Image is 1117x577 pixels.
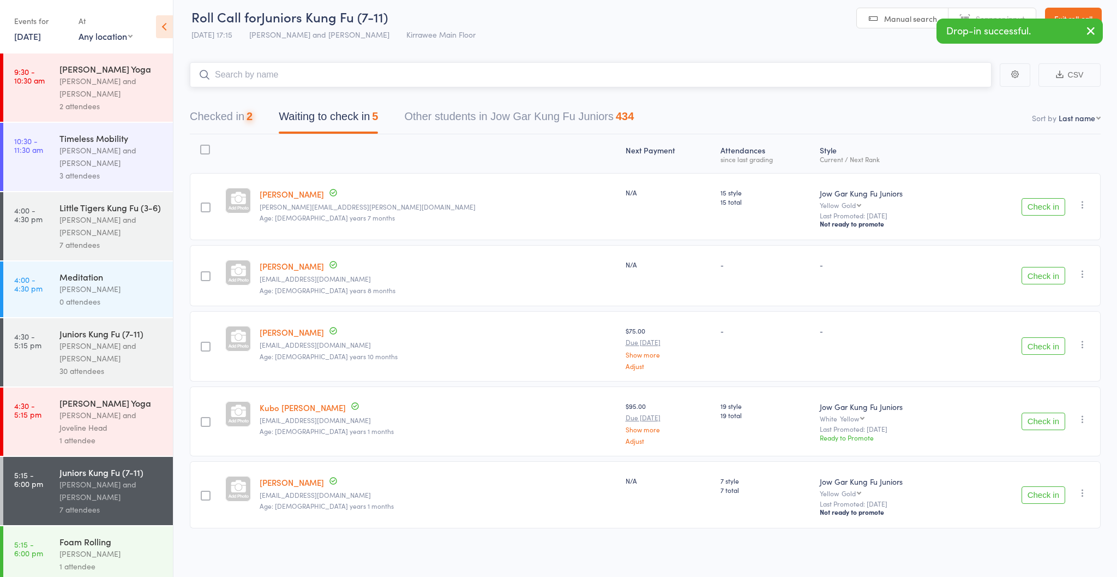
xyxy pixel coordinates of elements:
a: 4:30 -5:15 pm[PERSON_NAME] Yoga[PERSON_NAME] and Joveline Head1 attendee [3,388,173,456]
div: 2 attendees [59,100,164,112]
a: [PERSON_NAME] [260,188,324,200]
div: - [720,260,811,269]
span: Age: [DEMOGRAPHIC_DATA] years 8 months [260,285,395,295]
div: 5 [372,110,378,122]
label: Sort by [1032,112,1056,123]
div: Juniors Kung Fu (7-11) [59,466,164,478]
div: Atten­dances [716,139,815,168]
div: 1 attendee [59,560,164,573]
div: 1 attendee [59,434,164,447]
small: greymcd007@gmail.com [260,341,617,349]
span: 7 total [720,485,811,495]
a: [PERSON_NAME] [260,326,324,338]
div: 2 [247,110,253,122]
div: Yellow [820,201,960,209]
span: Juniors Kung Fu (7-11) [261,8,388,26]
button: Check in [1022,267,1065,284]
span: Manual search [884,13,937,24]
span: Kirrawee Main Floor [406,29,476,40]
div: Events for [14,12,68,30]
div: Not ready to promote [820,508,960,516]
a: Kubo [PERSON_NAME] [260,402,346,413]
div: [PERSON_NAME] and [PERSON_NAME] [59,340,164,365]
div: [PERSON_NAME] and Joveline Head [59,409,164,434]
div: since last grading [720,156,811,163]
small: kendall.bascetta@gmail.com [260,203,617,211]
div: N/A [626,260,712,269]
span: [PERSON_NAME] and [PERSON_NAME] [249,29,389,40]
small: alyssajaneknight@gmail.com [260,491,617,499]
button: Other students in Jow Gar Kung Fu Juniors434 [404,105,634,134]
small: Last Promoted: [DATE] [820,212,960,219]
time: 4:00 - 4:30 pm [14,206,43,223]
div: [PERSON_NAME] and [PERSON_NAME] [59,213,164,239]
a: [DATE] [14,30,41,42]
div: Yellow [820,490,960,497]
div: Jow Gar Kung Fu Juniors [820,401,960,412]
div: Last name [1059,112,1095,123]
a: 9:30 -10:30 am[PERSON_NAME] Yoga[PERSON_NAME] and [PERSON_NAME]2 attendees [3,53,173,122]
div: Any location [79,30,133,42]
span: 19 total [720,411,811,420]
a: Show more [626,426,712,433]
a: [PERSON_NAME] [260,260,324,272]
div: [PERSON_NAME] and [PERSON_NAME] [59,75,164,100]
div: 3 attendees [59,169,164,182]
time: 5:15 - 6:00 pm [14,540,43,557]
a: Exit roll call [1045,8,1102,29]
a: 4:00 -4:30 pmLittle Tigers Kung Fu (3-6)[PERSON_NAME] and [PERSON_NAME]7 attendees [3,192,173,260]
time: 4:30 - 5:15 pm [14,332,41,349]
div: Meditation [59,271,164,283]
small: Due [DATE] [626,338,712,346]
div: - [820,260,960,269]
div: [PERSON_NAME] [59,283,164,295]
div: Current / Next Rank [820,156,960,163]
div: [PERSON_NAME] Yoga [59,63,164,75]
span: Scanner input [976,13,1025,24]
a: [PERSON_NAME] [260,477,324,488]
time: 9:30 - 10:30 am [14,67,45,85]
time: 5:15 - 6:00 pm [14,471,43,488]
button: Waiting to check in5 [279,105,378,134]
time: 4:00 - 4:30 pm [14,275,43,293]
div: 0 attendees [59,295,164,308]
div: [PERSON_NAME] and [PERSON_NAME] [59,144,164,169]
div: Juniors Kung Fu (7-11) [59,328,164,340]
span: 7 style [720,476,811,485]
div: [PERSON_NAME] Yoga [59,397,164,409]
button: Check in [1022,486,1065,504]
div: Gold [842,201,856,209]
div: N/A [626,188,712,197]
a: Show more [626,351,712,358]
div: 7 attendees [59,239,164,251]
div: Jow Gar Kung Fu Juniors [820,476,960,487]
div: Little Tigers Kung Fu (3-6) [59,201,164,213]
div: Foam Rolling [59,536,164,548]
a: 4:30 -5:15 pmJuniors Kung Fu (7-11)[PERSON_NAME] and [PERSON_NAME]30 attendees [3,318,173,386]
small: Last Promoted: [DATE] [820,425,960,433]
button: Check in [1022,337,1065,355]
div: - [720,326,811,335]
small: Due [DATE] [626,414,712,421]
small: durovcova@hotmail.com [260,417,617,424]
a: Adjust [626,362,712,370]
div: At [79,12,133,30]
div: Yellow [840,415,859,422]
div: 434 [616,110,634,122]
span: Age: [DEMOGRAPHIC_DATA] years 1 months [260,501,394,510]
div: - [820,326,960,335]
a: Adjust [626,437,712,444]
div: N/A [626,476,712,485]
div: Not ready to promote [820,219,960,228]
div: Gold [842,490,856,497]
time: 4:30 - 5:15 pm [14,401,41,419]
div: Next Payment [621,139,716,168]
small: lara@hcotransport.com.au [260,275,617,283]
div: Style [815,139,964,168]
input: Search by name [190,62,992,87]
div: White [820,415,960,422]
a: 5:15 -6:00 pmJuniors Kung Fu (7-11)[PERSON_NAME] and [PERSON_NAME]7 attendees [3,457,173,525]
span: 19 style [720,401,811,411]
div: $95.00 [626,401,712,444]
div: Jow Gar Kung Fu Juniors [820,188,960,199]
